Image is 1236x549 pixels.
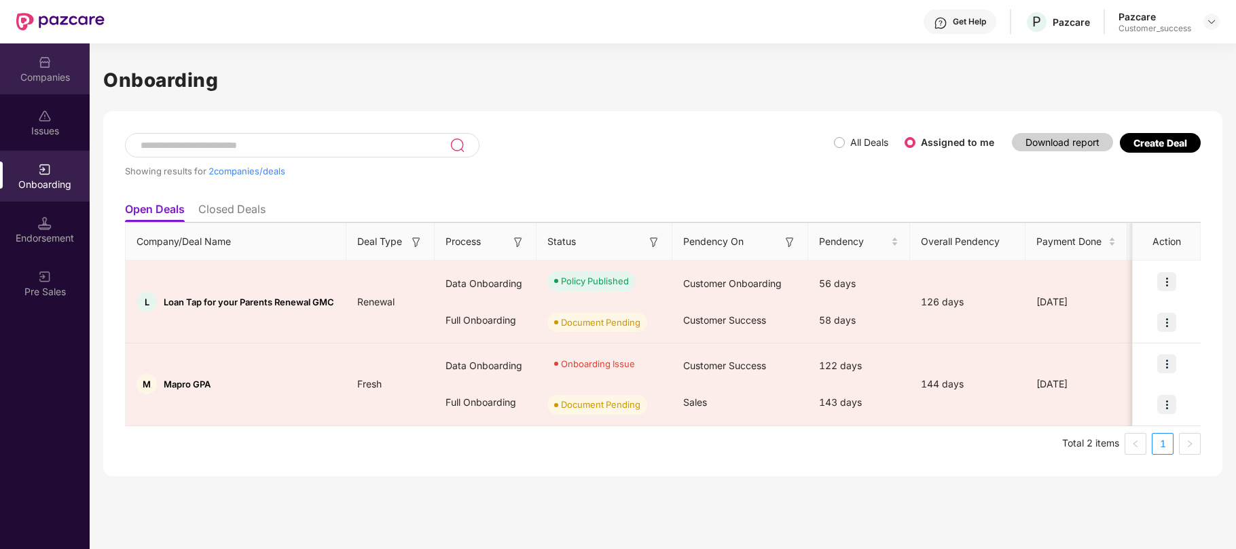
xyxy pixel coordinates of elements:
[1133,137,1187,149] div: Create Deal
[38,109,52,123] img: svg+xml;base64,PHN2ZyBpZD0iSXNzdWVzX2Rpc2FibGVkIiB4bWxucz0iaHR0cDovL3d3dy53My5vcmcvMjAwMC9zdmciIH...
[1206,16,1217,27] img: svg+xml;base64,PHN2ZyBpZD0iRHJvcGRvd24tMzJ4MzIiIHhtbG5zPSJodHRwOi8vd3d3LnczLm9yZy8yMDAwL3N2ZyIgd2...
[808,265,910,302] div: 56 days
[1157,395,1176,414] img: icon
[125,202,185,222] li: Open Deals
[435,302,537,339] div: Full Onboarding
[910,377,1025,392] div: 144 days
[125,166,834,176] div: Showing results for
[1119,10,1191,23] div: Pazcare
[1157,272,1176,291] img: icon
[164,297,334,307] span: Loan Tap for your Parents Renewal GMC
[1179,433,1201,455] li: Next Page
[1127,296,1197,307] span: ₹7,47,344
[410,235,423,249] img: svg+xml;base64,PHN2ZyB3aWR0aD0iMTYiIGhlaWdodD0iMTYiIHZpZXdCb3g9IjAgMCAxNiAxNiIgZmlsbD0ibm9uZSIgeG...
[208,166,285,176] span: 2 companies/deals
[164,379,211,390] span: Mapro GPA
[1127,223,1216,261] th: Premium Paid
[1157,313,1176,332] img: icon
[647,235,661,249] img: svg+xml;base64,PHN2ZyB3aWR0aD0iMTYiIGhlaWdodD0iMTYiIHZpZXdCb3g9IjAgMCAxNiAxNiIgZmlsbD0ibm9uZSIgeG...
[38,56,52,69] img: svg+xml;base64,PHN2ZyBpZD0iQ29tcGFuaWVzIiB4bWxucz0iaHR0cDovL3d3dy53My5vcmcvMjAwMC9zdmciIHdpZHRoPS...
[808,384,910,421] div: 143 days
[346,378,393,390] span: Fresh
[783,235,797,249] img: svg+xml;base64,PHN2ZyB3aWR0aD0iMTYiIGhlaWdodD0iMTYiIHZpZXdCb3g9IjAgMCAxNiAxNiIgZmlsbD0ibm9uZSIgeG...
[357,234,402,249] span: Deal Type
[910,295,1025,309] div: 126 days
[511,235,525,249] img: svg+xml;base64,PHN2ZyB3aWR0aD0iMTYiIGhlaWdodD0iMTYiIHZpZXdCb3g9IjAgMCAxNiAxNiIgZmlsbD0ibm9uZSIgeG...
[38,270,52,284] img: svg+xml;base64,PHN2ZyB3aWR0aD0iMjAiIGhlaWdodD0iMjAiIHZpZXdCb3g9IjAgMCAyMCAyMCIgZmlsbD0ibm9uZSIgeG...
[561,316,640,329] div: Document Pending
[103,65,1222,95] h1: Onboarding
[683,278,782,289] span: Customer Onboarding
[435,347,537,384] div: Data Onboarding
[38,216,52,230] img: svg+xml;base64,PHN2ZyB3aWR0aD0iMTQuNSIgaGVpZ2h0PSIxNC41IiB2aWV3Qm94PSIwIDAgMTYgMTYiIGZpbGw9Im5vbm...
[850,136,888,148] label: All Deals
[683,360,766,371] span: Customer Success
[1125,433,1146,455] button: left
[1032,14,1041,30] span: P
[1053,16,1090,29] div: Pazcare
[450,137,465,153] img: svg+xml;base64,PHN2ZyB3aWR0aD0iMjQiIGhlaWdodD0iMjUiIHZpZXdCb3g9IjAgMCAyNCAyNSIgZmlsbD0ibm9uZSIgeG...
[1157,354,1176,373] img: icon
[198,202,266,222] li: Closed Deals
[934,16,947,30] img: svg+xml;base64,PHN2ZyBpZD0iSGVscC0zMngzMiIgeG1sbnM9Imh0dHA6Ly93d3cudzMub3JnLzIwMDAvc3ZnIiB3aWR0aD...
[1186,440,1194,448] span: right
[1179,433,1201,455] button: right
[1131,440,1140,448] span: left
[435,384,537,421] div: Full Onboarding
[1127,378,1188,390] span: ₹60,492
[808,347,910,384] div: 122 days
[446,234,481,249] span: Process
[561,398,640,411] div: Document Pending
[346,296,405,307] span: Renewal
[1133,223,1201,261] th: Action
[1025,223,1127,261] th: Payment Done
[38,163,52,176] img: svg+xml;base64,PHN2ZyB3aWR0aD0iMjAiIGhlaWdodD0iMjAiIHZpZXdCb3g9IjAgMCAyMCAyMCIgZmlsbD0ibm9uZSIgeG...
[137,292,157,312] div: L
[683,234,744,249] span: Pendency On
[808,302,910,339] div: 58 days
[16,13,105,31] img: New Pazcare Logo
[808,223,910,261] th: Pendency
[561,357,635,371] div: Onboarding Issue
[1012,133,1113,151] button: Download report
[561,274,629,288] div: Policy Published
[1152,434,1173,454] a: 1
[921,136,994,148] label: Assigned to me
[910,223,1025,261] th: Overall Pendency
[137,374,157,394] div: M
[1062,433,1119,455] li: Total 2 items
[953,16,986,27] div: Get Help
[1036,234,1106,249] span: Payment Done
[547,234,576,249] span: Status
[1125,433,1146,455] li: Previous Page
[819,234,888,249] span: Pendency
[683,314,766,326] span: Customer Success
[683,396,707,408] span: Sales
[435,265,537,302] div: Data Onboarding
[1152,433,1174,455] li: 1
[1119,23,1191,34] div: Customer_success
[1025,295,1127,309] div: [DATE]
[1025,377,1127,392] div: [DATE]
[126,223,346,261] th: Company/Deal Name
